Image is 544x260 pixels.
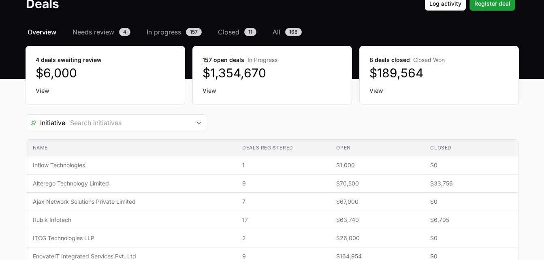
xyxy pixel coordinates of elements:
[33,234,230,242] span: ITCG Technologies LLP
[413,56,445,63] span: Closed Won
[247,56,277,63] span: In Progress
[28,27,56,37] span: Overview
[33,216,230,224] span: Rubik Infotech
[203,66,342,80] dd: $1,354,670
[430,161,511,169] span: $0
[65,115,191,131] input: Search initiatives
[36,66,175,80] dd: $6,000
[36,87,175,95] a: View
[186,28,202,36] span: 157
[71,27,132,37] a: Needs review4
[330,140,424,156] th: Open
[216,27,258,37] a: Closed11
[203,56,342,64] dt: 157 open deals
[430,216,511,224] span: $6,795
[242,234,323,242] span: 2
[336,161,417,169] span: $1,000
[430,179,511,188] span: $33,756
[242,198,323,206] span: 7
[336,179,417,188] span: $70,500
[191,115,207,131] div: Open
[218,27,239,37] span: Closed
[336,216,417,224] span: $63,740
[271,27,303,37] a: All168
[33,161,230,169] span: Inflow Technologies
[242,216,323,224] span: 17
[285,28,302,36] span: 168
[203,87,342,95] a: View
[242,179,323,188] span: 9
[26,118,65,128] span: Initiative
[430,234,511,242] span: $0
[26,27,518,37] nav: Deals navigation
[369,66,509,80] dd: $189,564
[369,87,509,95] a: View
[26,140,236,156] th: Name
[145,27,203,37] a: In progress157
[147,27,181,37] span: In progress
[119,28,130,36] span: 4
[73,27,114,37] span: Needs review
[33,179,230,188] span: Alterego Technology Limited
[36,56,175,64] dt: 4 deals awaiting review
[424,140,518,156] th: Closed
[369,56,509,64] dt: 8 deals closed
[244,28,256,36] span: 11
[430,198,511,206] span: $0
[236,140,330,156] th: Deals registered
[33,198,230,206] span: Ajax Network Solutions Private Limited
[336,198,417,206] span: $67,000
[26,27,58,37] a: Overview
[242,161,323,169] span: 1
[336,234,417,242] span: $26,000
[273,27,280,37] span: All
